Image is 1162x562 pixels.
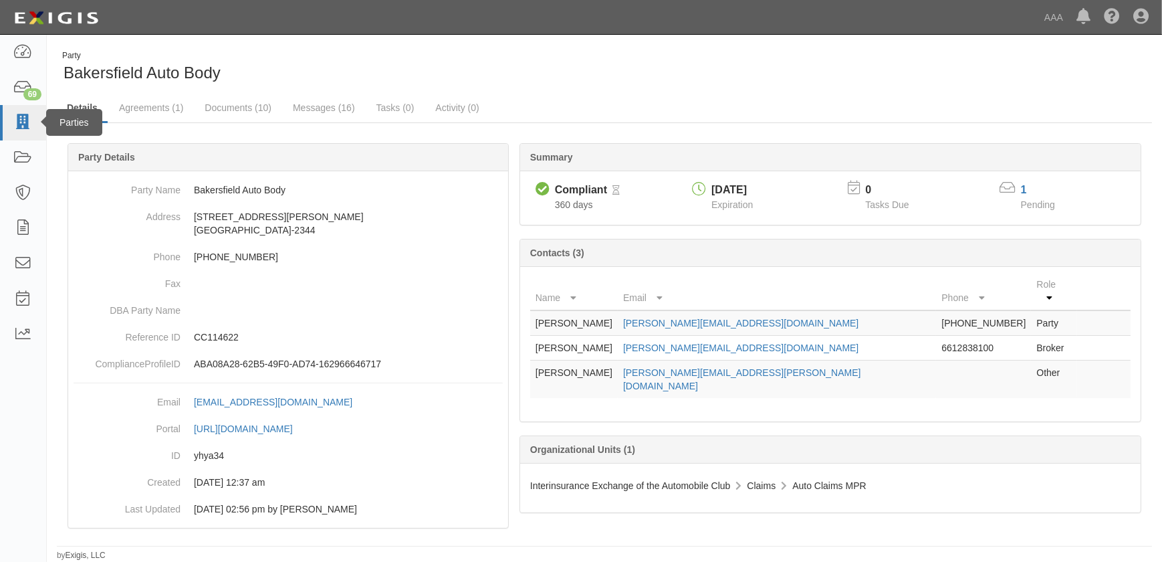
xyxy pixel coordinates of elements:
[46,109,102,136] div: Parties
[425,94,489,121] a: Activity (0)
[555,199,593,210] span: Since 10/01/2024
[1104,9,1120,25] i: Help Center - Complianz
[283,94,365,121] a: Messages (16)
[623,318,858,329] a: [PERSON_NAME][EMAIL_ADDRESS][DOMAIN_NAME]
[711,199,753,210] span: Expiration
[74,270,181,290] dt: Fax
[74,389,181,409] dt: Email
[530,361,618,399] td: [PERSON_NAME]
[78,152,135,163] b: Party Details
[74,203,181,223] dt: Address
[747,480,776,491] span: Claims
[74,351,181,371] dt: ComplianceProfileID
[74,324,181,344] dt: Reference ID
[194,397,367,407] a: [EMAIL_ADDRESS][DOMAIN_NAME]
[194,424,308,434] a: [URL][DOMAIN_NAME]
[1031,310,1077,336] td: Party
[194,357,503,371] p: ABA08A28-62B5-49F0-AD74-162966646717
[865,183,925,198] p: 0
[623,367,861,391] a: [PERSON_NAME][EMAIL_ADDRESS][PERSON_NAME][DOMAIN_NAME]
[74,415,181,436] dt: Portal
[536,183,550,197] i: Compliant
[792,480,866,491] span: Auto Claims MPR
[74,469,181,489] dt: Created
[530,480,731,491] span: Interinsurance Exchange of the Automobile Club
[530,152,573,163] b: Summary
[74,442,503,469] dd: yhya34
[530,272,618,310] th: Name
[74,442,181,462] dt: ID
[1038,4,1070,31] a: AAA
[74,177,181,197] dt: Party Name
[194,395,352,409] div: [EMAIL_ADDRESS][DOMAIN_NAME]
[1031,336,1077,361] td: Broker
[57,550,106,561] small: by
[64,64,221,82] span: Bakersfield Auto Body
[62,50,221,62] div: Party
[530,310,618,336] td: [PERSON_NAME]
[1031,272,1077,310] th: Role
[194,331,503,344] p: CC114622
[74,496,181,516] dt: Last Updated
[66,551,106,560] a: Exigis, LLC
[109,94,193,121] a: Agreements (1)
[711,183,753,198] div: [DATE]
[74,177,503,203] dd: Bakersfield Auto Body
[57,94,108,123] a: Details
[612,186,620,195] i: Pending Review
[57,50,594,84] div: Bakersfield Auto Body
[936,272,1031,310] th: Phone
[623,343,858,353] a: [PERSON_NAME][EMAIL_ADDRESS][DOMAIN_NAME]
[936,310,1031,336] td: [PHONE_NUMBER]
[936,336,1031,361] td: 6612838100
[555,183,607,198] div: Compliant
[195,94,281,121] a: Documents (10)
[10,6,102,30] img: logo-5460c22ac91f19d4615b14bd174203de0afe785f0fc80cf4dbbc73dc1793850b.png
[865,199,909,210] span: Tasks Due
[530,444,635,455] b: Organizational Units (1)
[74,203,503,244] dd: [STREET_ADDRESS][PERSON_NAME] [GEOGRAPHIC_DATA]-2344
[74,469,503,496] dd: 03/10/2023 12:37 am
[74,244,503,270] dd: [PHONE_NUMBER]
[618,272,936,310] th: Email
[74,297,181,317] dt: DBA Party Name
[74,244,181,264] dt: Phone
[1021,184,1027,195] a: 1
[1031,361,1077,399] td: Other
[366,94,425,121] a: Tasks (0)
[1021,199,1055,210] span: Pending
[23,88,41,100] div: 69
[530,248,584,258] b: Contacts (3)
[74,496,503,523] dd: 01/03/2024 02:56 pm by Benjamin Tully
[530,336,618,361] td: [PERSON_NAME]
